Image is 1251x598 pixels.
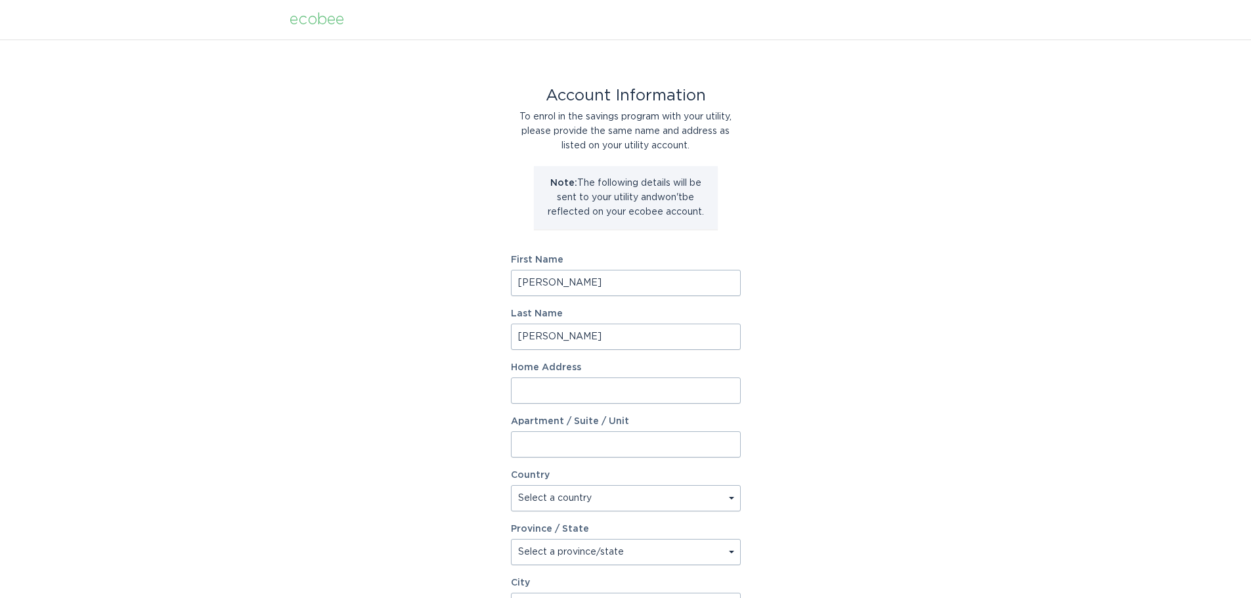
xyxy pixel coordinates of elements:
[511,363,741,372] label: Home Address
[511,417,741,426] label: Apartment / Suite / Unit
[550,179,577,188] strong: Note:
[511,110,741,153] div: To enrol in the savings program with your utility, please provide the same name and address as li...
[511,89,741,103] div: Account Information
[290,12,344,27] div: ecobee
[544,176,708,219] p: The following details will be sent to your utility and won't be reflected on your ecobee account.
[511,255,741,265] label: First Name
[511,524,589,534] label: Province / State
[511,309,741,318] label: Last Name
[511,471,550,480] label: Country
[511,578,741,587] label: City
